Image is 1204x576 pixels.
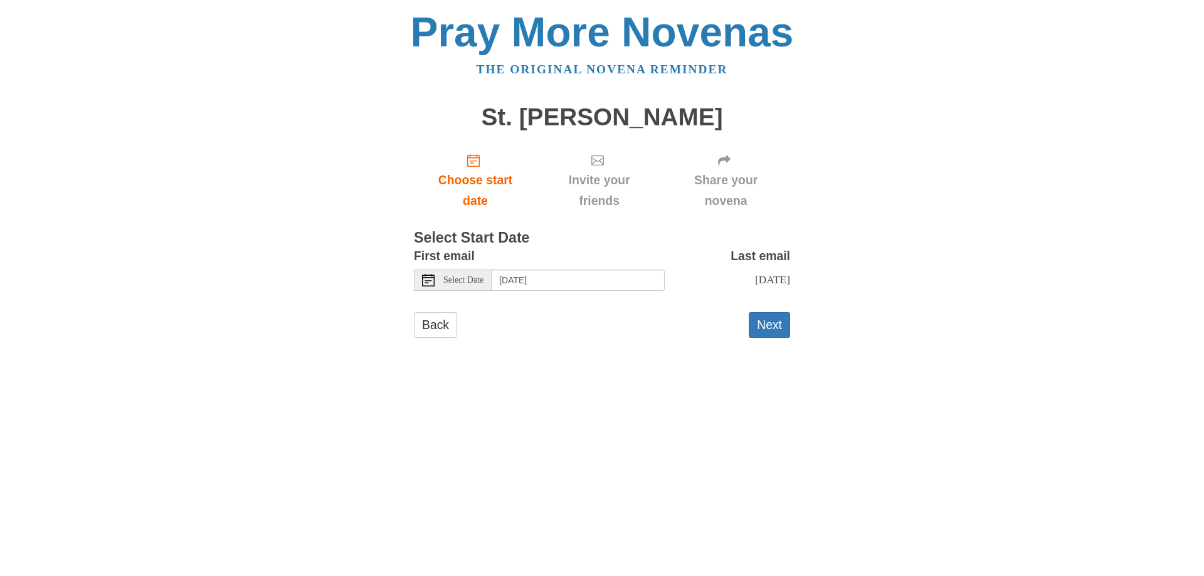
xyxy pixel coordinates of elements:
span: Select Date [443,276,483,285]
span: Share your novena [674,170,778,211]
a: Back [414,312,457,338]
span: Invite your friends [549,170,649,211]
div: Click "Next" to confirm your start date first. [662,143,790,217]
div: Click "Next" to confirm your start date first. [537,143,662,217]
h3: Select Start Date [414,230,790,246]
a: The original novena reminder [477,63,728,76]
span: Choose start date [426,170,524,211]
a: Pray More Novenas [411,9,794,55]
label: Last email [731,246,790,266]
label: First email [414,246,475,266]
button: Next [749,312,790,338]
span: [DATE] [755,273,790,286]
h1: St. [PERSON_NAME] [414,104,790,131]
a: Choose start date [414,143,537,217]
